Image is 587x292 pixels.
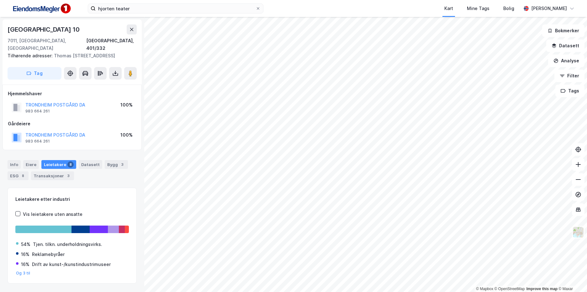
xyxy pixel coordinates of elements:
[23,211,82,218] div: Vis leietakere uten ansatte
[105,160,128,169] div: Bygg
[476,287,493,291] a: Mapbox
[25,139,50,144] div: 983 664 261
[8,52,132,60] div: Thomas [STREET_ADDRESS]
[542,24,584,37] button: Bokmerker
[79,160,102,169] div: Datasett
[8,53,54,58] span: Tilhørende adresser:
[67,161,74,168] div: 8
[531,5,567,12] div: [PERSON_NAME]
[86,37,137,52] div: [GEOGRAPHIC_DATA], 401/332
[494,287,525,291] a: OpenStreetMap
[8,67,61,80] button: Tag
[32,261,111,268] div: Drift av kunst-/kunstindustrimuseer
[96,4,256,13] input: Søk på adresse, matrikkel, gårdeiere, leietakere eller personer
[31,171,74,180] div: Transaksjoner
[119,161,125,168] div: 3
[10,2,73,16] img: F4PB6Px+NJ5v8B7XTbfpPpyloAAAAASUVORK5CYII=
[65,173,71,179] div: 3
[526,287,558,291] a: Improve this map
[8,171,29,180] div: ESG
[8,37,86,52] div: 7011, [GEOGRAPHIC_DATA], [GEOGRAPHIC_DATA]
[32,251,65,258] div: Reklamebyråer
[556,262,587,292] div: Kontrollprogram for chat
[8,120,136,128] div: Gårdeiere
[16,271,30,276] button: Og 3 til
[503,5,514,12] div: Bolig
[21,251,29,258] div: 16%
[120,131,133,139] div: 100%
[41,160,76,169] div: Leietakere
[444,5,453,12] div: Kart
[8,160,21,169] div: Info
[33,241,102,248] div: Tjen. tilkn. underholdningsvirks.
[555,85,584,97] button: Tags
[8,24,81,34] div: [GEOGRAPHIC_DATA] 10
[467,5,489,12] div: Mine Tags
[548,55,584,67] button: Analyse
[23,160,39,169] div: Eiere
[572,226,584,238] img: Z
[554,70,584,82] button: Filter
[25,109,50,114] div: 983 664 261
[556,262,587,292] iframe: Chat Widget
[20,173,26,179] div: 8
[8,90,136,97] div: Hjemmelshaver
[546,39,584,52] button: Datasett
[21,261,29,268] div: 16%
[21,241,30,248] div: 54%
[15,196,129,203] div: Leietakere etter industri
[120,101,133,109] div: 100%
